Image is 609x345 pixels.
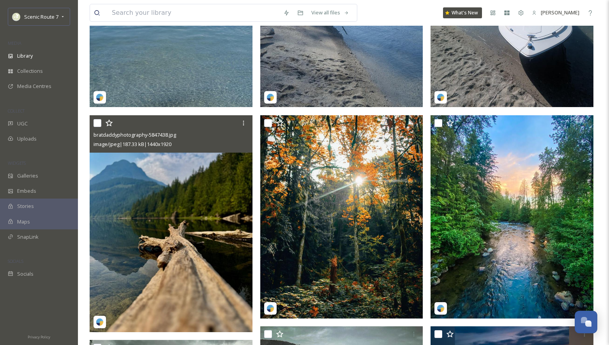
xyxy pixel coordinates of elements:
span: Maps [17,218,30,225]
img: meghancowan1-6060045.jpg [431,115,593,319]
span: Galleries [17,172,38,180]
span: Privacy Policy [28,334,50,340]
span: SnapLink [17,233,39,241]
span: MEDIA [8,40,21,46]
span: image/jpeg | 187.33 kB | 1440 x 1920 [94,141,171,148]
span: COLLECT [8,108,25,114]
a: Privacy Policy [28,332,50,341]
img: snapsea-logo.png [267,305,274,312]
img: snapsea-logo.png [437,305,445,312]
span: [PERSON_NAME] [541,9,579,16]
a: [PERSON_NAME] [528,5,583,20]
span: SOCIALS [8,258,23,264]
img: grantldawsonphotography-17881824073779237.jpeg [260,115,423,319]
span: Embeds [17,187,36,195]
span: bratdaddyphotography-5847438.jpg [94,131,176,138]
img: snapsea-logo.png [267,93,274,101]
img: snapsea-logo.png [96,93,104,101]
span: Library [17,52,33,60]
button: Open Chat [575,311,597,333]
span: Collections [17,67,43,75]
span: Media Centres [17,83,51,90]
span: WIDGETS [8,160,26,166]
img: snapsea-logo.png [96,318,104,326]
a: View all files [307,5,353,20]
input: Search your library [108,4,279,21]
span: UGC [17,120,28,127]
span: Scenic Route 7 [24,13,58,20]
span: Stories [17,202,34,210]
img: snapsea-logo.png [437,93,445,101]
img: bratdaddyphotography-5847438.jpg [90,115,252,332]
a: What's New [443,7,482,18]
span: Uploads [17,135,37,143]
img: SnapSea%20Square%20Logo.png [12,13,20,21]
span: Socials [17,270,34,278]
